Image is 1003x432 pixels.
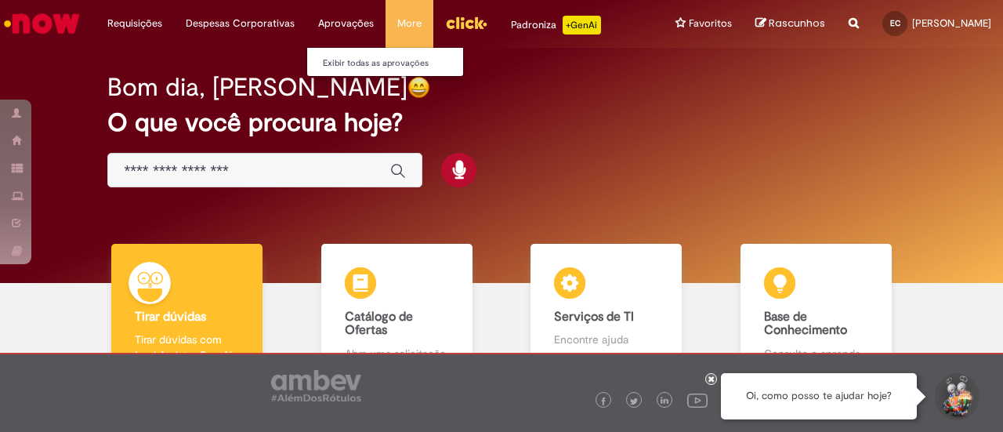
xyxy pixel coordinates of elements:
[764,346,868,361] p: Consulte e aprenda
[712,244,922,379] a: Base de Conhecimento Consulte e aprenda
[769,16,825,31] span: Rascunhos
[932,373,979,420] button: Iniciar Conversa de Suporte
[755,16,825,31] a: Rascunhos
[554,332,658,347] p: Encontre ajuda
[912,16,991,30] span: [PERSON_NAME]
[764,309,847,339] b: Base de Conhecimento
[721,373,917,419] div: Oi, como posso te ajudar hoje?
[397,16,422,31] span: More
[563,16,601,34] p: +GenAi
[107,109,895,136] h2: O que você procura hoje?
[107,16,162,31] span: Requisições
[599,398,607,405] img: logo_footer_facebook.png
[687,390,708,410] img: logo_footer_youtube.png
[107,74,407,101] h2: Bom dia, [PERSON_NAME]
[135,332,239,363] p: Tirar dúvidas com Lupi Assist e Gen Ai
[689,16,732,31] span: Favoritos
[890,18,900,28] span: EC
[135,309,206,325] b: Tirar dúvidas
[307,55,480,72] a: Exibir todas as aprovações
[292,244,502,379] a: Catálogo de Ofertas Abra uma solicitação
[511,16,601,34] div: Padroniza
[445,11,487,34] img: click_logo_yellow_360x200.png
[345,346,449,361] p: Abra uma solicitação
[82,244,292,379] a: Tirar dúvidas Tirar dúvidas com Lupi Assist e Gen Ai
[630,398,638,405] img: logo_footer_twitter.png
[407,76,430,99] img: happy-face.png
[318,16,374,31] span: Aprovações
[554,309,634,325] b: Serviços de TI
[186,16,295,31] span: Despesas Corporativas
[345,309,413,339] b: Catálogo de Ofertas
[501,244,712,379] a: Serviços de TI Encontre ajuda
[2,8,82,39] img: ServiceNow
[661,397,668,406] img: logo_footer_linkedin.png
[271,370,361,401] img: logo_footer_ambev_rotulo_gray.png
[306,47,464,77] ul: Aprovações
